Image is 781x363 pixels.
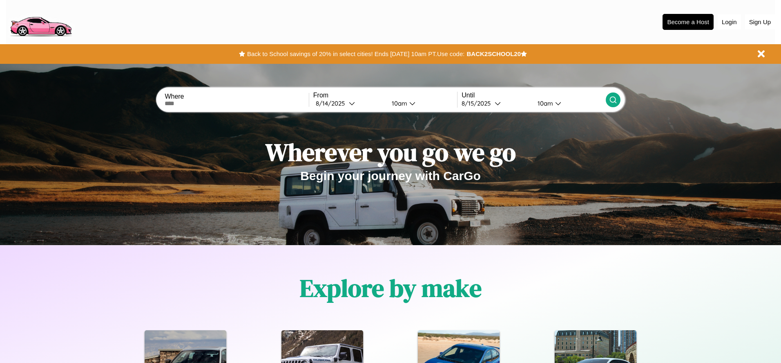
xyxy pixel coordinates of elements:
button: Become a Host [663,14,714,30]
h1: Explore by make [300,271,482,305]
button: Back to School savings of 20% in select cities! Ends [DATE] 10am PT.Use code: [245,48,466,60]
label: Until [462,92,605,99]
b: BACK2SCHOOL20 [466,50,521,57]
label: From [313,92,457,99]
button: Login [718,14,741,29]
div: 10am [533,99,555,107]
button: Sign Up [745,14,775,29]
div: 10am [388,99,409,107]
div: 8 / 15 / 2025 [462,99,495,107]
button: 10am [531,99,605,108]
img: logo [6,4,75,38]
button: 8/14/2025 [313,99,385,108]
label: Where [165,93,308,100]
button: 10am [385,99,457,108]
div: 8 / 14 / 2025 [316,99,349,107]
